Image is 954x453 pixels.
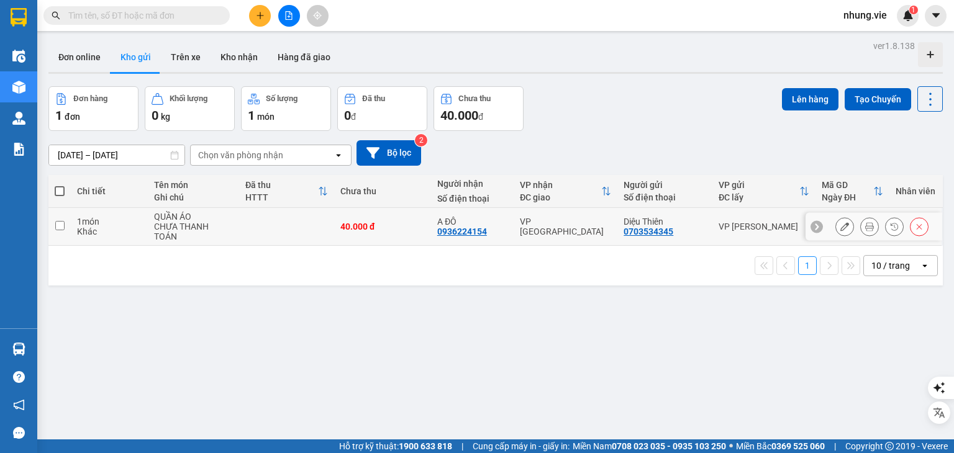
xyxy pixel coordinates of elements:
[77,226,142,236] div: Khác
[719,180,799,190] div: VP gửi
[241,86,331,131] button: Số lượng1món
[73,94,107,103] div: Đơn hàng
[77,186,142,196] div: Chi tiết
[822,192,873,202] div: Ngày ĐH
[896,186,935,196] div: Nhân viên
[249,5,271,27] button: plus
[514,175,617,208] th: Toggle SortBy
[13,371,25,383] span: question-circle
[520,180,601,190] div: VP nhận
[478,112,483,122] span: đ
[344,108,351,123] span: 0
[245,192,318,202] div: HTTT
[815,175,889,208] th: Toggle SortBy
[362,94,385,103] div: Đã thu
[458,94,491,103] div: Chưa thu
[68,9,215,22] input: Tìm tên, số ĐT hoặc mã đơn
[624,217,706,226] div: Diệu Thiên
[211,42,268,72] button: Kho nhận
[520,192,601,202] div: ĐC giao
[873,39,915,53] div: ver 1.8.138
[624,226,673,236] div: 0703534345
[339,439,452,453] span: Hỗ trợ kỹ thuật:
[719,192,799,202] div: ĐC lấy
[461,439,463,453] span: |
[12,112,25,125] img: warehouse-icon
[440,108,478,123] span: 40.000
[918,42,943,67] div: Tạo kho hàng mới
[77,217,142,226] div: 1 món
[415,134,427,146] sup: 2
[284,11,293,20] span: file-add
[834,7,897,23] span: nhung.vie
[351,112,356,122] span: đ
[835,217,854,236] div: Sửa đơn hàng
[771,441,825,451] strong: 0369 525 060
[573,439,726,453] span: Miền Nam
[909,6,918,14] sup: 1
[624,192,706,202] div: Số điện thoại
[145,86,235,131] button: Khối lượng0kg
[911,6,915,14] span: 1
[399,441,452,451] strong: 1900 633 818
[612,441,726,451] strong: 0708 023 035 - 0935 103 250
[729,444,733,449] span: ⚪️
[930,10,942,21] span: caret-down
[154,212,233,222] div: QUẦN ÁO
[12,81,25,94] img: warehouse-icon
[170,94,207,103] div: Khối lượng
[12,143,25,156] img: solution-icon
[871,259,910,272] div: 10 / trang
[902,10,914,21] img: icon-new-feature
[313,11,322,20] span: aim
[845,88,911,110] button: Tạo Chuyến
[520,217,611,236] div: VP [GEOGRAPHIC_DATA]
[12,50,25,63] img: warehouse-icon
[65,112,80,122] span: đơn
[834,439,836,453] span: |
[11,8,27,27] img: logo-vxr
[885,442,894,451] span: copyright
[925,5,947,27] button: caret-down
[437,226,487,236] div: 0936224154
[334,150,343,160] svg: open
[278,5,300,27] button: file-add
[111,42,161,72] button: Kho gửi
[782,88,838,110] button: Lên hàng
[161,42,211,72] button: Trên xe
[154,192,233,202] div: Ghi chú
[268,42,340,72] button: Hàng đã giao
[48,42,111,72] button: Đơn online
[473,439,570,453] span: Cung cấp máy in - giấy in:
[245,180,318,190] div: Đã thu
[434,86,524,131] button: Chưa thu40.000đ
[152,108,158,123] span: 0
[13,399,25,411] span: notification
[161,112,170,122] span: kg
[357,140,421,166] button: Bộ lọc
[822,180,873,190] div: Mã GD
[340,222,425,231] div: 40.000 đ
[624,180,706,190] div: Người gửi
[12,343,25,356] img: warehouse-icon
[266,94,298,103] div: Số lượng
[48,86,139,131] button: Đơn hàng1đơn
[154,222,233,241] div: CHƯA THANH TOÁN
[340,186,425,196] div: Chưa thu
[719,222,809,231] div: VP [PERSON_NAME]
[257,112,275,122] span: món
[248,108,255,123] span: 1
[154,180,233,190] div: Tên món
[55,108,62,123] span: 1
[437,194,507,204] div: Số điện thoại
[920,261,930,271] svg: open
[736,439,825,453] span: Miền Bắc
[798,256,817,275] button: 1
[198,149,283,161] div: Chọn văn phòng nhận
[307,5,329,27] button: aim
[437,217,507,226] div: A ĐÔ
[49,145,184,165] input: Select a date range.
[13,427,25,439] span: message
[239,175,334,208] th: Toggle SortBy
[337,86,427,131] button: Đã thu0đ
